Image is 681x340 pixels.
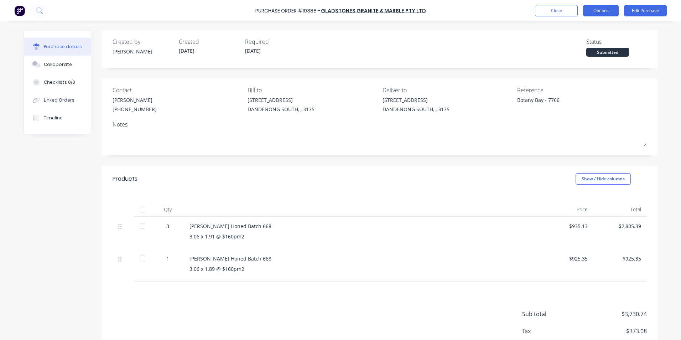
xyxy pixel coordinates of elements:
span: Tax [522,327,576,335]
div: [STREET_ADDRESS] [248,96,314,104]
span: Sub total [522,310,576,318]
div: Linked Orders [44,97,74,103]
button: Linked Orders [24,91,91,109]
div: Created by [113,37,173,46]
div: $925.35 [599,255,641,262]
div: 3 [157,222,178,230]
div: [PHONE_NUMBER] [113,105,157,113]
span: $373.08 [576,327,647,335]
div: Created [179,37,239,46]
div: DANDENONG SOUTH, , 3175 [383,105,449,113]
div: 3.06 x 1.89 @ $160pm2 [189,265,534,273]
button: Timeline [24,109,91,127]
button: Purchase details [24,38,91,56]
div: [STREET_ADDRESS] [383,96,449,104]
div: Notes [113,120,647,129]
img: Factory [14,5,25,16]
span: $3,730.74 [576,310,647,318]
div: DANDENONG SOUTH, , 3175 [248,105,314,113]
div: [PERSON_NAME] [113,48,173,55]
div: [PERSON_NAME] Honed Batch 668 [189,255,534,262]
textarea: Botany Bay - 7766 [517,96,606,112]
div: Qty [152,202,184,217]
button: Options [583,5,619,16]
div: 1 [157,255,178,262]
div: Reference [517,86,647,94]
button: Show / Hide columns [576,173,631,185]
button: Collaborate [24,56,91,73]
div: Total [593,202,647,217]
div: $935.13 [546,222,588,230]
div: Purchase details [44,43,82,50]
div: Timeline [44,115,63,121]
div: $925.35 [546,255,588,262]
div: Deliver to [383,86,512,94]
a: Gladstones Granite & Marble Pty Ltd [321,7,426,14]
div: 3.06 x 1.91 @ $160pm2 [189,233,534,240]
div: Price [540,202,593,217]
div: Checklists 0/0 [44,79,75,86]
div: Required [245,37,306,46]
div: Products [113,175,137,183]
div: Purchase Order #10388 - [255,7,320,15]
button: Checklists 0/0 [24,73,91,91]
div: Submitted [586,48,629,57]
div: $2,805.39 [599,222,641,230]
div: [PERSON_NAME] Honed Batch 668 [189,222,534,230]
div: Status [586,37,647,46]
div: [PERSON_NAME] [113,96,157,104]
button: Edit Purchase [624,5,667,16]
div: Contact [113,86,242,94]
button: Close [535,5,578,16]
div: Bill to [248,86,377,94]
div: Collaborate [44,61,72,68]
